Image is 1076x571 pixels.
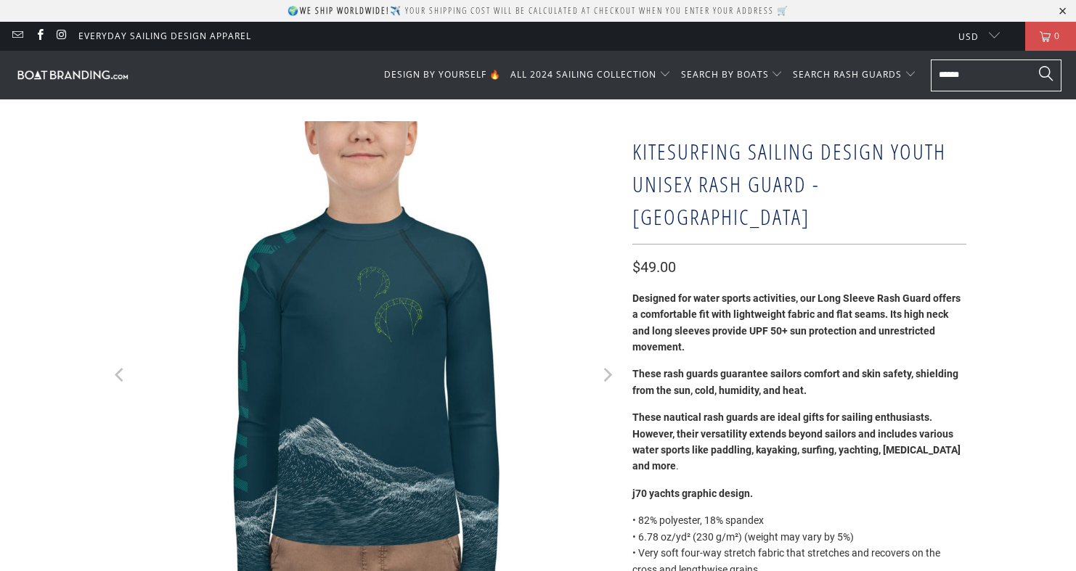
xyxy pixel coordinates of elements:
[793,68,902,81] span: SEARCH RASH GUARDS
[300,4,390,17] strong: We ship worldwide!
[632,292,961,353] strong: Designed for water sports activities, our Long Sleeve Rash Guard offers a comfortable fit with li...
[288,4,789,17] p: 🌍 ✈️ Your shipping cost will be calculated at checkout when you enter your address 🛒
[632,368,958,395] strong: These rash guards guarantee sailors comfort and skin safety, shielding from the sun, cold, humidi...
[632,411,961,472] strong: These nautical rash guards are ideal gifts for sailing enthusiasts. However, their versatility ex...
[384,68,501,81] span: DESIGN BY YOURSELF 🔥
[793,58,916,92] summary: SEARCH RASH GUARDS
[78,28,251,44] a: Everyday Sailing Design Apparel
[681,68,769,81] span: SEARCH BY BOATS
[384,58,916,92] nav: Translation missing: en.navigation.header.main_nav
[15,67,131,81] img: Boatbranding
[510,68,656,81] span: ALL 2024 SAILING COLLECTION
[632,258,676,276] span: $49.00
[958,30,979,43] span: USD
[632,132,966,233] h1: Kitesurfing sailing design Youth unisex Rash Guard - [GEOGRAPHIC_DATA]
[1051,22,1064,51] span: 0
[33,30,45,42] a: Boatbranding on Facebook
[384,58,501,92] a: DESIGN BY YOURSELF 🔥
[681,58,783,92] summary: SEARCH BY BOATS
[947,22,1000,51] button: USD
[632,488,753,499] strong: j70 yachts graphic design.
[11,30,23,42] a: Email Boatbranding
[55,30,68,42] a: Boatbranding on Instagram
[632,409,966,475] p: .
[1025,22,1076,51] a: 0
[510,58,671,92] summary: ALL 2024 SAILING COLLECTION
